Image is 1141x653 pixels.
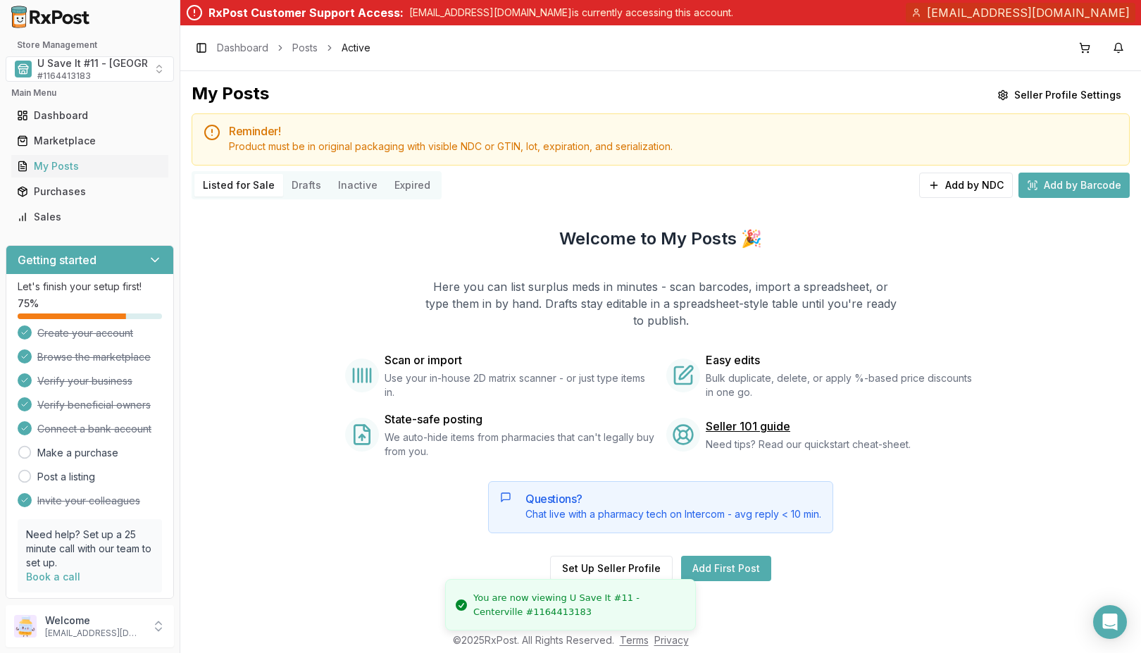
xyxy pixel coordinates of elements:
[45,628,143,639] p: [EMAIL_ADDRESS][DOMAIN_NAME]
[11,204,168,230] a: Sales
[194,174,283,197] button: Listed for Sale
[18,280,162,294] p: Let's finish your setup first!
[37,446,118,460] a: Make a purchase
[37,422,151,436] span: Connect a bank account
[17,210,163,224] div: Sales
[550,556,673,581] button: Set Up Seller Profile
[14,615,37,638] img: User avatar
[229,139,1118,154] div: Product must be in original packaging with visible NDC or GTIN, lot, expiration, and serialization.
[473,591,684,618] div: You are now viewing U Save It #11 - Centerville #1164413183
[989,82,1130,108] button: Seller Profile Settings
[6,104,174,127] button: Dashboard
[6,130,174,152] button: Marketplace
[620,634,649,646] a: Terms
[342,41,370,55] span: Active
[18,251,96,268] h3: Getting started
[6,206,174,228] button: Sales
[385,411,482,428] span: State-safe posting
[1093,605,1127,639] div: Open Intercom Messenger
[11,87,168,99] h2: Main Menu
[11,128,168,154] a: Marketplace
[386,174,439,197] button: Expired
[37,70,91,82] span: # 1164413183
[37,374,132,388] span: Verify your business
[706,437,911,452] span: Need tips? Read our quickstart cheat-sheet.
[37,494,140,508] span: Invite your colleagues
[330,174,386,197] button: Inactive
[229,125,1118,137] h5: Reminder!
[26,528,154,570] p: Need help? Set up a 25 minute call with our team to set up.
[525,493,821,504] h5: Questions?
[37,398,151,412] span: Verify beneficial owners
[927,4,1130,21] span: [EMAIL_ADDRESS][DOMAIN_NAME]
[706,371,976,399] span: Bulk duplicate, delete, or apply %-based price discounts in one go.
[37,326,133,340] span: Create your account
[45,614,143,628] p: Welcome
[6,155,174,178] button: My Posts
[37,350,151,364] span: Browse the marketplace
[6,39,174,51] h2: Store Management
[385,352,462,368] span: Scan or import
[385,430,655,459] span: We auto-hide items from pharmacies that can't legally buy from you.
[208,4,404,21] div: RxPost Customer Support Access:
[559,228,762,250] h2: Welcome to My Posts 🎉
[11,179,168,204] a: Purchases
[283,174,330,197] button: Drafts
[654,634,689,646] a: Privacy
[17,185,163,199] div: Purchases
[292,41,318,55] a: Posts
[6,180,174,203] button: Purchases
[17,134,163,148] div: Marketplace
[409,6,733,20] p: [EMAIL_ADDRESS][DOMAIN_NAME] is currently accessing this account.
[26,571,80,583] a: Book a call
[11,154,168,179] a: My Posts
[1018,173,1130,198] button: Add by Barcode
[217,41,268,55] a: Dashboard
[17,108,163,123] div: Dashboard
[6,56,174,82] button: Select a view
[681,556,771,581] a: Add First Post
[385,371,655,399] span: Use your in-house 2D matrix scanner - or just type items in.
[706,352,760,368] span: Easy edits
[217,41,370,55] nav: breadcrumb
[18,297,39,311] span: 75 %
[424,278,897,329] p: Here you can list surplus meds in minutes - scan barcodes, import a spreadsheet, or type them in ...
[6,599,174,624] button: Support
[525,507,821,521] div: Chat live with a pharmacy tech on Intercom - avg reply < 10 min.
[11,103,168,128] a: Dashboard
[37,470,95,484] a: Post a listing
[6,6,96,28] img: RxPost Logo
[919,173,1013,198] button: Add by NDC
[17,159,163,173] div: My Posts
[192,82,269,108] div: My Posts
[37,56,209,70] span: U Save It #11 - [GEOGRAPHIC_DATA]
[706,418,790,435] a: Seller 101 guide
